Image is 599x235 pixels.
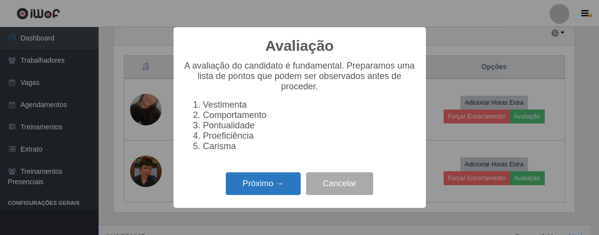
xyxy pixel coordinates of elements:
[203,131,416,141] li: Proeficiência
[183,61,416,92] p: A avaliação do candidato é fundamental. Preparamos uma lista de pontos que podem ser observados a...
[203,120,416,131] li: Pontualidade
[306,172,373,196] button: Cancelar
[265,37,334,55] h2: Avaliação
[226,172,301,196] button: Próximo →
[203,110,416,120] li: Comportamento
[203,141,416,152] li: Carisma
[203,100,416,110] li: Vestimenta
